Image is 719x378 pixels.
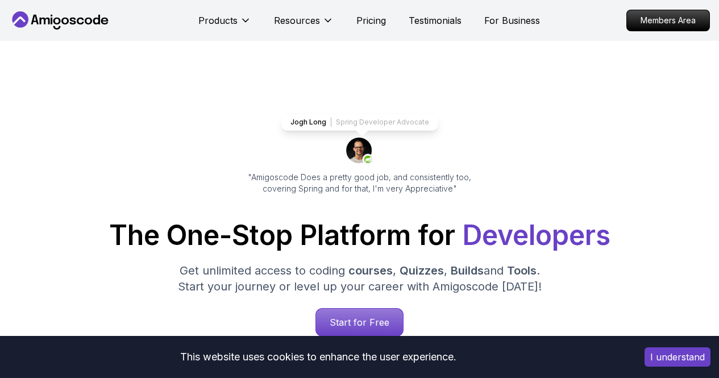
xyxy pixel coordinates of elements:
span: courses [348,264,393,277]
a: Members Area [626,10,710,31]
span: Developers [462,218,610,252]
p: Jogh Long [290,118,326,127]
a: Pricing [356,14,386,27]
p: "Amigoscode Does a pretty good job, and consistently too, covering Spring and for that, I'm very ... [232,172,487,194]
p: Resources [274,14,320,27]
p: Products [198,14,238,27]
span: Quizzes [400,264,444,277]
button: Products [198,14,251,36]
p: Get unlimited access to coding , , and . Start your journey or level up your career with Amigosco... [169,263,551,294]
a: Start for Free [315,308,404,337]
img: josh long [346,138,373,165]
span: Tools [507,264,537,277]
a: Testimonials [409,14,462,27]
button: Accept cookies [645,347,710,367]
button: Resources [274,14,334,36]
p: Spring Developer Advocate [336,118,429,127]
h1: The One-Stop Platform for [9,222,710,249]
a: For Business [484,14,540,27]
p: Start for Free [316,309,403,336]
span: Builds [451,264,484,277]
div: This website uses cookies to enhance the user experience. [9,344,627,369]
